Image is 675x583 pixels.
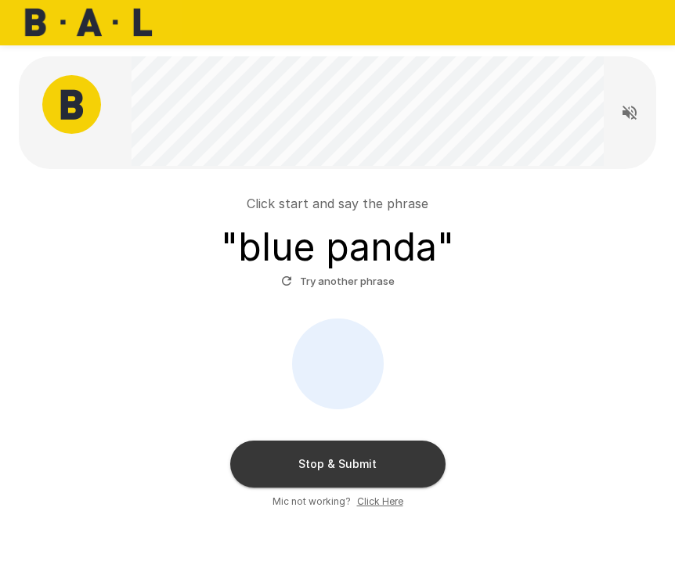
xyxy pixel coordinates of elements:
img: bal_avatar.png [42,75,101,134]
button: Read questions aloud [614,97,645,128]
h3: " blue panda " [221,225,454,269]
button: Stop & Submit [230,441,446,488]
u: Click Here [357,495,403,507]
span: Mic not working? [273,494,351,509]
p: Click start and say the phrase [247,194,428,213]
button: Try another phrase [277,269,399,293]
